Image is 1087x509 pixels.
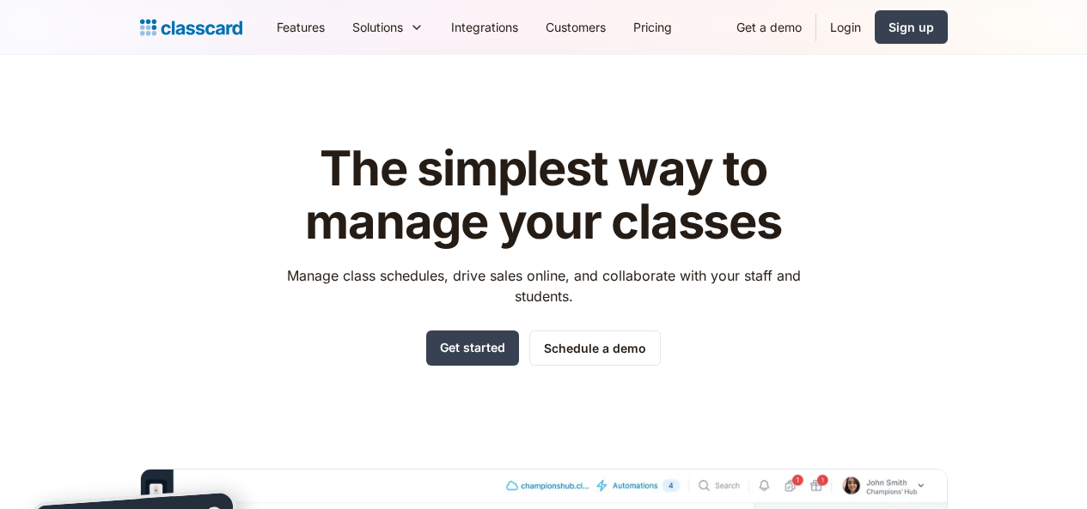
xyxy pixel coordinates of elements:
[723,8,815,46] a: Get a demo
[816,8,875,46] a: Login
[271,142,816,248] h1: The simplest way to manage your classes
[889,18,934,36] div: Sign up
[437,8,532,46] a: Integrations
[263,8,339,46] a: Features
[532,8,620,46] a: Customers
[271,265,816,306] p: Manage class schedules, drive sales online, and collaborate with your staff and students.
[875,10,948,44] a: Sign up
[529,330,661,366] a: Schedule a demo
[339,8,437,46] div: Solutions
[620,8,686,46] a: Pricing
[140,15,242,39] a: home
[352,18,403,36] div: Solutions
[426,330,519,366] a: Get started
